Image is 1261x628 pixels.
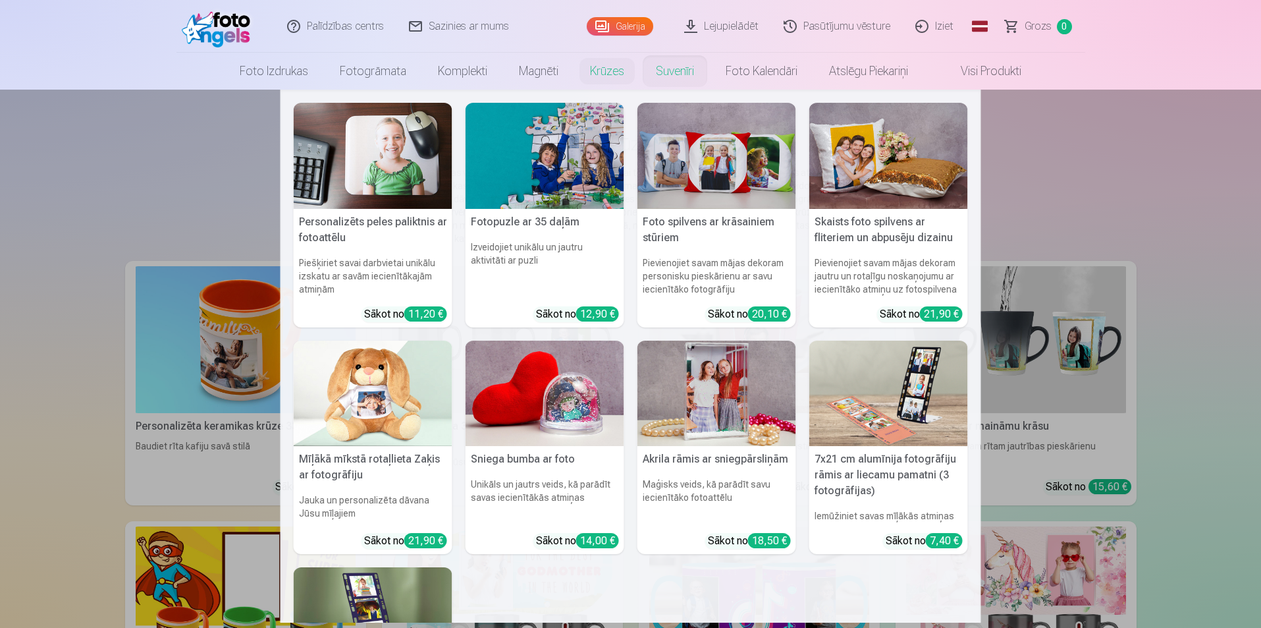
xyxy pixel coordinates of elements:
[466,472,624,528] h6: Unikāls un jautrs veids, kā parādīt savas iecienītākās atmiņas
[576,533,619,548] div: 14,00 €
[809,341,968,447] img: 7x21 cm alumīnija fotogrāfiju rāmis ar liecamu pamatni (3 fotogrāfijas)
[637,341,796,447] img: Akrila rāmis ar sniegpārsliņām
[536,306,619,322] div: Sākot no
[809,446,968,504] h5: 7x21 cm alumīnija fotogrāfiju rāmis ar liecamu pamatni (3 fotogrāfijas)
[422,53,503,90] a: Komplekti
[813,53,924,90] a: Atslēgu piekariņi
[809,504,968,528] h6: Iemūžiniet savas mīļākās atmiņas
[637,446,796,472] h5: Akrila rāmis ar sniegpārsliņām
[294,103,452,328] a: Personalizēts peles paliktnis ar fotoattēluPersonalizēts peles paliktnis ar fotoattēluPiešķiriet ...
[809,341,968,555] a: 7x21 cm alumīnija fotogrāfiju rāmis ar liecamu pamatni (3 fotogrāfijas)7x21 cm alumīnija fotogrāf...
[466,341,624,555] a: Sniega bumba ar fotoSniega bumba ar fotoUnikāls un jautrs veids, kā parādīt savas iecienītākās at...
[503,53,574,90] a: Magnēti
[637,103,796,328] a: Foto spilvens ar krāsainiem stūriemFoto spilvens ar krāsainiem stūriemPievienojiet savam mājas de...
[294,488,452,528] h6: Jauka un personalizēta dāvana Jūsu mīļajiem
[466,209,624,235] h5: Fotopuzle ar 35 daļām
[637,341,796,555] a: Akrila rāmis ar sniegpārsliņāmAkrila rāmis ar sniegpārsliņāmMaģisks veids, kā parādīt savu iecien...
[924,53,1037,90] a: Visi produkti
[920,306,963,322] div: 21,90 €
[576,306,619,322] div: 12,90 €
[748,533,791,548] div: 18,50 €
[294,209,452,251] h5: Personalizēts peles paliktnis ar fotoattēlu
[536,533,619,549] div: Sākot no
[294,341,452,447] img: Mīļākā mīkstā rotaļlieta Zaķis ar fotogrāfiju
[224,53,324,90] a: Foto izdrukas
[182,5,257,47] img: /fa1
[637,209,796,251] h5: Foto spilvens ar krāsainiem stūriem
[466,446,624,472] h5: Sniega bumba ar foto
[466,341,624,447] img: Sniega bumba ar foto
[637,103,796,209] img: Foto spilvens ar krāsainiem stūriem
[809,251,968,301] h6: Pievienojiet savam mājas dekoram jautru un rotaļīgu noskaņojumu ar iecienītāko atmiņu uz fotospil...
[809,103,968,209] img: Skaists foto spilvens ar fliteriem un abpusēju dizainu
[809,103,968,328] a: Skaists foto spilvens ar fliteriem un abpusēju dizainuSkaists foto spilvens ar fliteriem un abpus...
[466,103,624,328] a: Fotopuzle ar 35 daļāmFotopuzle ar 35 daļāmIzveidojiet unikālu un jautru aktivitāti ar puzliSākot ...
[364,533,447,549] div: Sākot no
[294,446,452,488] h5: Mīļākā mīkstā rotaļlieta Zaķis ar fotogrāfiju
[466,235,624,301] h6: Izveidojiet unikālu un jautru aktivitāti ar puzli
[294,341,452,555] a: Mīļākā mīkstā rotaļlieta Zaķis ar fotogrāfijuMīļākā mīkstā rotaļlieta Zaķis ar fotogrāfijuJauka u...
[1025,18,1052,34] span: Grozs
[748,306,791,322] div: 20,10 €
[637,472,796,528] h6: Maģisks veids, kā parādīt savu iecienītāko fotoattēlu
[926,533,963,548] div: 7,40 €
[587,17,653,36] a: Galerija
[404,306,447,322] div: 11,20 €
[637,251,796,301] h6: Pievienojiet savam mājas dekoram personisku pieskārienu ar savu iecienītāko fotogrāfiju
[294,103,452,209] img: Personalizēts peles paliktnis ar fotoattēlu
[1057,19,1072,34] span: 0
[640,53,710,90] a: Suvenīri
[708,306,791,322] div: Sākot no
[294,251,452,301] h6: Piešķiriet savai darbvietai unikālu izskatu ar savām iecienītākajām atmiņām
[710,53,813,90] a: Foto kalendāri
[574,53,640,90] a: Krūzes
[886,533,963,549] div: Sākot no
[324,53,422,90] a: Fotogrāmata
[809,209,968,251] h5: Skaists foto spilvens ar fliteriem un abpusēju dizainu
[404,533,447,548] div: 21,90 €
[466,103,624,209] img: Fotopuzle ar 35 daļām
[880,306,963,322] div: Sākot no
[708,533,791,549] div: Sākot no
[364,306,447,322] div: Sākot no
